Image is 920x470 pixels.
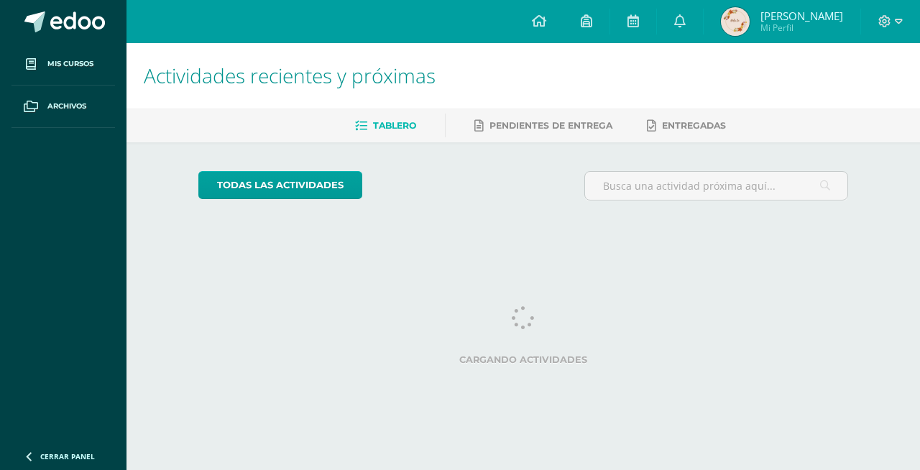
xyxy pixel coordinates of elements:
img: b615be58030fd70c835e0a894b558410.png [721,7,750,36]
a: todas las Actividades [198,171,362,199]
a: Mis cursos [11,43,115,86]
a: Archivos [11,86,115,128]
span: [PERSON_NAME] [760,9,843,23]
label: Cargando actividades [198,354,849,365]
span: Mis cursos [47,58,93,70]
span: Entregadas [662,120,726,131]
span: Archivos [47,101,86,112]
span: Actividades recientes y próximas [144,62,436,89]
a: Entregadas [647,114,726,137]
a: Pendientes de entrega [474,114,612,137]
span: Mi Perfil [760,22,843,34]
span: Pendientes de entrega [489,120,612,131]
a: Tablero [355,114,416,137]
span: Tablero [373,120,416,131]
span: Cerrar panel [40,451,95,461]
input: Busca una actividad próxima aquí... [585,172,848,200]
